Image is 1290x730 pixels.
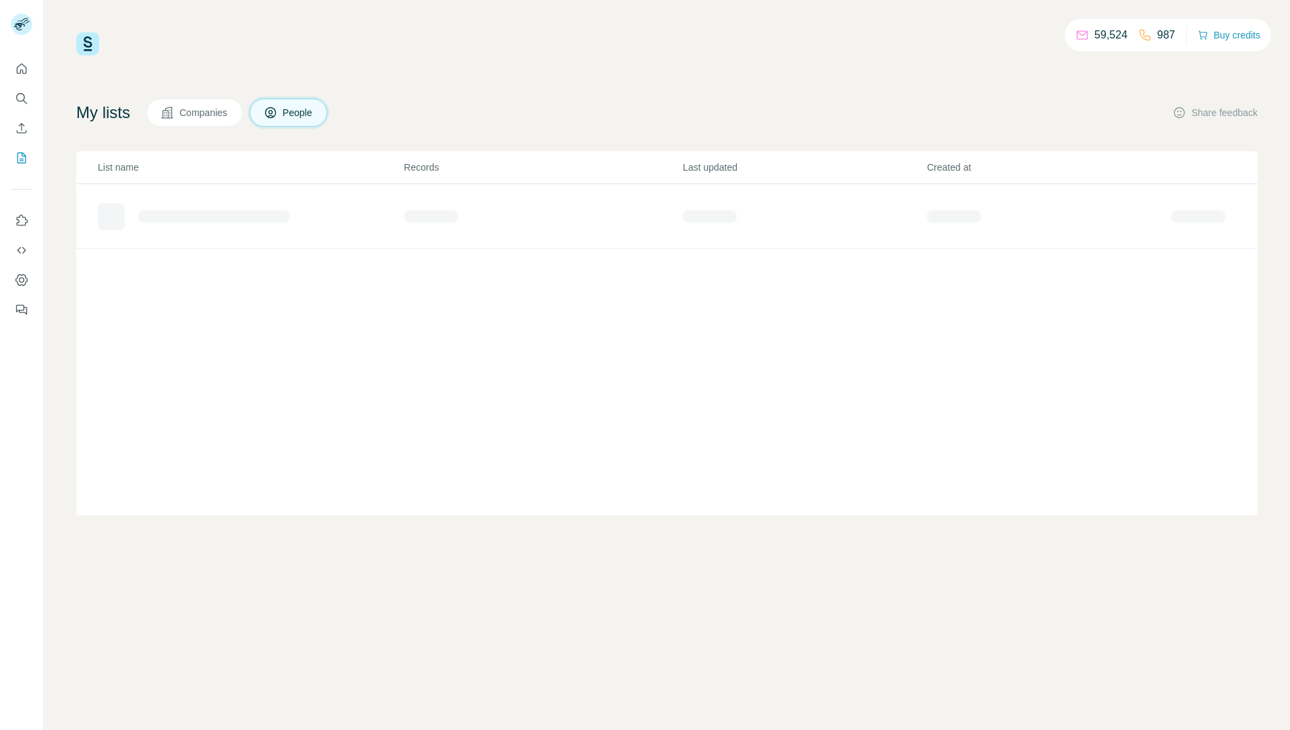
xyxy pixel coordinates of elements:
button: Feedback [11,298,32,322]
span: Companies [179,106,229,119]
button: Quick start [11,57,32,81]
button: Use Surfe API [11,238,32,262]
button: Dashboard [11,268,32,292]
h4: My lists [76,102,130,123]
button: My lists [11,146,32,170]
p: 59,524 [1094,27,1127,43]
button: Share feedback [1173,106,1258,119]
p: List name [98,161,403,174]
button: Use Surfe on LinkedIn [11,208,32,233]
button: Buy credits [1198,26,1260,45]
span: People [283,106,314,119]
button: Search [11,86,32,111]
img: Surfe Logo [76,32,99,55]
p: Last updated [683,161,926,174]
p: Created at [927,161,1170,174]
button: Enrich CSV [11,116,32,140]
p: Records [404,161,682,174]
p: 987 [1157,27,1175,43]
